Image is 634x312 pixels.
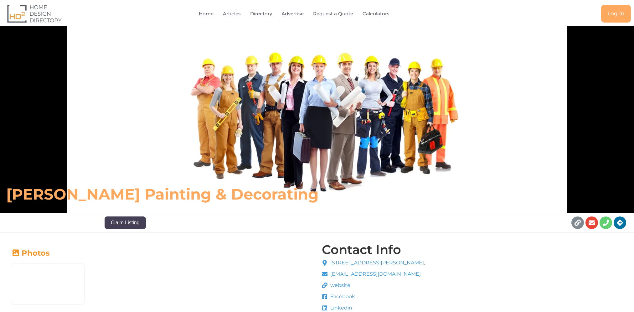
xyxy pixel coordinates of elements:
a: Articles [223,7,241,21]
img: paint-brush-svgrepo-com [11,263,84,304]
a: website [322,282,425,289]
span: [EMAIL_ADDRESS][DOMAIN_NAME] [329,270,421,278]
span: [STREET_ADDRESS][PERSON_NAME], [329,259,425,267]
a: Calculators [363,7,389,21]
span: website [329,282,350,289]
button: Claim Listing [105,216,146,229]
span: Linkedin [329,304,352,312]
a: Request a Quote [313,7,353,21]
a: Home [199,7,214,21]
nav: Menu [129,7,474,21]
span: Facebook [329,293,355,300]
span: Log in [607,11,625,16]
a: Log in [601,5,631,23]
a: Photos [11,248,50,257]
h6: [PERSON_NAME] Painting & Decorating [6,185,441,204]
a: Directory [250,7,272,21]
a: [EMAIL_ADDRESS][DOMAIN_NAME] [322,270,425,278]
h4: Contact Info [322,243,401,256]
a: Advertise [281,7,304,21]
